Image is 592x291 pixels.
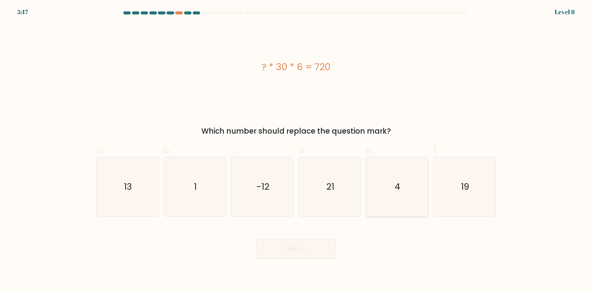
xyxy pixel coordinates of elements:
[194,180,197,193] text: 1
[461,180,469,193] text: 19
[256,239,336,259] button: Next
[164,144,171,156] span: b.
[100,126,492,137] div: Which number should replace the question mark?
[366,144,373,156] span: e.
[326,180,334,193] text: 21
[124,180,132,193] text: 13
[231,144,238,156] span: c.
[298,144,306,156] span: d.
[555,7,575,17] div: Level 8
[96,144,104,156] span: a.
[17,7,28,17] div: 5:17
[433,144,438,156] span: f.
[395,180,401,193] text: 4
[256,180,269,193] text: -12
[96,60,496,74] div: ? * 30 * 6 = 720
